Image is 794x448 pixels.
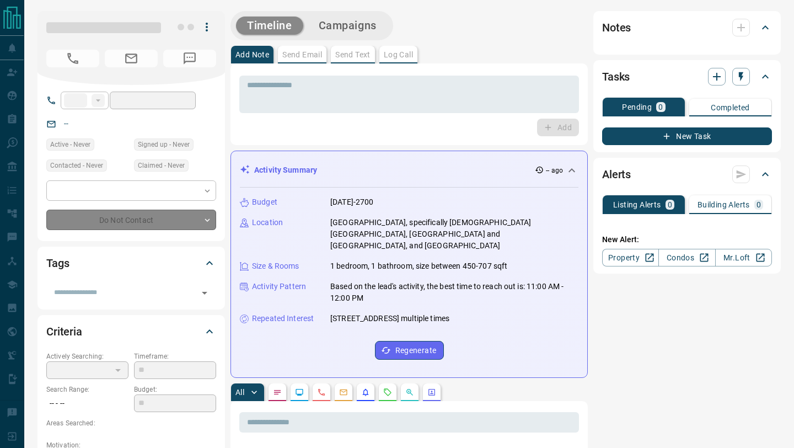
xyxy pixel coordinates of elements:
h2: Tags [46,254,69,272]
p: Add Note [235,51,269,58]
p: Based on the lead's activity, the best time to reach out is: 11:00 AM - 12:00 PM [330,281,578,304]
button: Campaigns [308,17,388,35]
p: [DATE]-2700 [330,196,373,208]
svg: Listing Alerts [361,388,370,397]
button: Open [197,285,212,301]
p: Repeated Interest [252,313,314,324]
svg: Notes [273,388,282,397]
div: Criteria [46,318,216,345]
p: Size & Rooms [252,260,299,272]
button: New Task [602,127,772,145]
svg: Agent Actions [427,388,436,397]
a: Property [602,249,659,266]
div: Alerts [602,161,772,188]
p: Budget: [134,385,216,394]
p: 0 [658,103,663,111]
span: Contacted - Never [50,160,103,171]
p: Actively Searching: [46,351,128,361]
p: All [235,388,244,396]
div: Tags [46,250,216,276]
p: New Alert: [602,234,772,246]
h2: Criteria [46,323,82,340]
div: Notes [602,14,772,41]
p: 1 bedroom, 1 bathroom, size between 450-707 sqft [330,260,507,272]
p: Location [252,217,283,228]
svg: Lead Browsing Activity [295,388,304,397]
h2: Tasks [602,68,630,86]
svg: Calls [317,388,326,397]
div: Tasks [602,63,772,90]
p: Activity Summary [254,164,317,176]
p: -- - -- [46,394,128,413]
div: Do Not Contact [46,210,216,230]
h2: Notes [602,19,631,36]
p: 0 [668,201,672,209]
p: Budget [252,196,277,208]
span: No Number [163,50,216,67]
div: Activity Summary-- ago [240,160,578,180]
span: No Number [46,50,99,67]
p: Activity Pattern [252,281,306,292]
button: Regenerate [375,341,444,360]
p: Listing Alerts [613,201,661,209]
span: Active - Never [50,139,90,150]
svg: Opportunities [405,388,414,397]
h2: Alerts [602,166,631,183]
span: No Email [105,50,158,67]
span: Signed up - Never [138,139,190,150]
a: -- [64,119,68,128]
p: Search Range: [46,385,128,394]
a: Condos [658,249,715,266]
p: [GEOGRAPHIC_DATA], specifically [DEMOGRAPHIC_DATA][GEOGRAPHIC_DATA], [GEOGRAPHIC_DATA] and [GEOGR... [330,217,578,252]
p: Building Alerts [698,201,750,209]
svg: Requests [383,388,392,397]
p: Timeframe: [134,351,216,361]
p: Pending [622,103,652,111]
button: Timeline [236,17,303,35]
span: Claimed - Never [138,160,185,171]
p: -- ago [546,166,563,175]
a: Mr.Loft [715,249,772,266]
p: [STREET_ADDRESS] multiple times [330,313,449,324]
p: 0 [757,201,761,209]
svg: Emails [339,388,348,397]
p: Areas Searched: [46,418,216,428]
p: Completed [711,104,750,111]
